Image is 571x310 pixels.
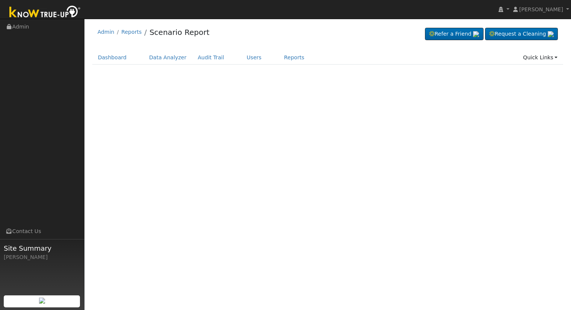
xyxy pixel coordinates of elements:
[192,51,230,65] a: Audit Trail
[4,243,80,253] span: Site Summary
[519,6,563,12] span: [PERSON_NAME]
[241,51,267,65] a: Users
[121,29,142,35] a: Reports
[98,29,115,35] a: Admin
[6,4,84,21] img: Know True-Up
[425,28,484,41] a: Refer a Friend
[548,31,554,37] img: retrieve
[149,28,209,37] a: Scenario Report
[485,28,558,41] a: Request a Cleaning
[39,298,45,304] img: retrieve
[517,51,563,65] a: Quick Links
[473,31,479,37] img: retrieve
[143,51,192,65] a: Data Analyzer
[92,51,133,65] a: Dashboard
[4,253,80,261] div: [PERSON_NAME]
[279,51,310,65] a: Reports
